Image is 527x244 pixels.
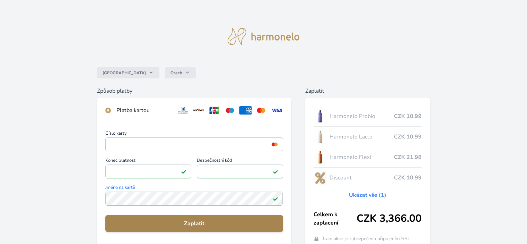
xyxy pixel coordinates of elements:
[200,167,280,176] iframe: Iframe pro bezpečnostní kód
[329,112,394,120] span: Harmonelo Probio
[108,167,188,176] iframe: Iframe pro datum vypršení platnosti
[394,153,422,161] span: CZK 21.98
[165,67,196,78] button: Czech
[329,133,394,141] span: Harmonelo Lacto
[394,133,422,141] span: CZK 10.99
[255,106,267,115] img: mc.svg
[314,128,327,145] img: CLEAN_LACTO_se_stinem_x-hi-lo.jpg
[394,112,422,120] span: CZK 10.99
[111,219,277,228] span: Zaplatit
[97,67,159,78] button: [GEOGRAPHIC_DATA]
[116,106,171,115] div: Platba kartou
[273,169,278,174] img: Platné pole
[177,106,190,115] img: diners.svg
[239,106,252,115] img: amex.svg
[329,153,394,161] span: Harmonelo Flexi
[208,106,221,115] img: jcb.svg
[329,174,391,182] span: Discount
[105,215,283,232] button: Zaplatit
[270,106,283,115] img: visa.svg
[181,169,186,174] img: Platné pole
[270,141,279,148] img: mc
[314,108,327,125] img: CLEAN_PROBIO_se_stinem_x-lo.jpg
[314,169,327,186] img: discount-lo.png
[97,87,291,95] h6: Způsob platby
[314,210,357,227] span: Celkem k zaplacení
[322,235,410,242] span: Transakce je zabezpečena připojením SSL
[305,87,430,95] h6: Zaplatit
[392,174,422,182] span: -CZK 10.99
[314,149,327,166] img: CLEAN_FLEXI_se_stinem_x-hi_(1)-lo.jpg
[228,28,300,45] img: logo.svg
[105,192,283,205] input: Jméno na kartěPlatné pole
[273,196,278,201] img: Platné pole
[108,140,280,149] iframe: Iframe pro číslo karty
[105,131,283,137] span: Číslo karty
[349,191,386,199] a: Ukázat vše (1)
[223,106,236,115] img: maestro.svg
[103,70,146,76] span: [GEOGRAPHIC_DATA]
[105,158,191,165] span: Konec platnosti
[192,106,205,115] img: discover.svg
[197,158,283,165] span: Bezpečnostní kód
[170,70,182,76] span: Czech
[357,212,422,225] span: CZK 3,366.00
[105,185,283,192] span: Jméno na kartě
